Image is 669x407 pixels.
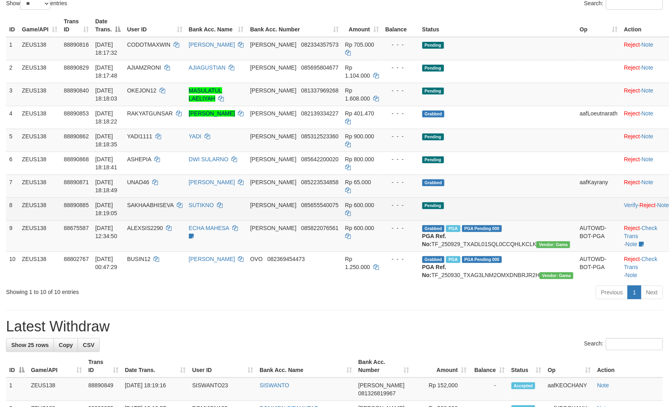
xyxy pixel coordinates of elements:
th: Op: activate to sort column ascending [544,355,594,378]
span: [DATE] 12:34:50 [95,225,117,239]
th: Op: activate to sort column ascending [577,14,621,37]
a: Reject [624,156,640,162]
span: Rp 401.470 [345,110,374,117]
a: Note [642,87,654,94]
span: [PERSON_NAME] [250,133,297,140]
td: AUTOWD-BOT-PGA [577,251,621,282]
span: [DATE] 18:18:03 [95,87,117,102]
span: OVO [250,256,263,262]
td: 88890849 [85,378,122,401]
span: Grabbed [422,179,445,186]
div: - - - [385,64,416,72]
span: [DATE] 18:17:48 [95,64,117,79]
span: Vendor URL: https://trx31.1velocity.biz [540,272,573,279]
a: Note [642,156,654,162]
td: aafKEOCHANY [544,378,594,401]
td: 3 [6,83,19,106]
a: Note [642,41,654,48]
span: 88890862 [64,133,89,140]
a: Reject [624,64,640,71]
a: Note [642,110,654,117]
span: Rp 1.104.000 [345,64,370,79]
th: Amount: activate to sort column ascending [413,355,470,378]
td: 6 [6,152,19,175]
a: [PERSON_NAME] [189,179,235,185]
a: Note [626,272,638,278]
span: [PERSON_NAME] [250,179,297,185]
h1: Latest Withdraw [6,319,663,335]
span: Copy 085223534858 to clipboard [301,179,338,185]
th: Date Trans.: activate to sort column ascending [122,355,189,378]
span: Marked by aafsreyleap [446,256,460,263]
td: [DATE] 18:19:16 [122,378,189,401]
th: Bank Acc. Number: activate to sort column ascending [247,14,342,37]
td: ZEUS138 [19,251,61,282]
th: ID [6,14,19,37]
span: [DATE] 18:18:35 [95,133,117,148]
a: [PERSON_NAME] [189,110,235,117]
a: [PERSON_NAME] [189,256,235,262]
span: ASHEPIA [127,156,151,162]
span: CSV [83,342,94,348]
a: SISWANTO [260,382,289,388]
span: Copy 085695804677 to clipboard [301,64,338,71]
span: Grabbed [422,256,445,263]
td: ZEUS138 [19,106,61,129]
span: Rp 705.000 [345,41,374,48]
span: Pending [422,65,444,72]
a: Reject [624,133,640,140]
span: [DATE] 18:17:32 [95,41,117,56]
span: RAKYATGUNSAR [127,110,173,117]
span: Accepted [511,382,536,389]
input: Search: [606,338,663,350]
div: Showing 1 to 10 of 10 entries [6,285,273,296]
span: UNAD46 [127,179,149,185]
td: ZEUS138 [19,197,61,220]
div: - - - [385,178,416,186]
div: - - - [385,224,416,232]
td: TF_250930_TXAG3LNM2OMXDNBRJR2H [419,251,577,282]
span: [PERSON_NAME] [250,110,297,117]
th: Bank Acc. Name: activate to sort column ascending [186,14,247,37]
div: - - - [385,255,416,263]
span: 88890871 [64,179,89,185]
div: - - - [385,41,416,49]
th: Action [594,355,663,378]
th: Date Trans.: activate to sort column descending [92,14,124,37]
a: [PERSON_NAME] [189,41,235,48]
td: aafKayrany [577,175,621,197]
span: Rp 65.000 [345,179,371,185]
td: ZEUS138 [19,129,61,152]
span: [PERSON_NAME] [358,382,405,388]
span: [DATE] 18:18:49 [95,179,117,193]
th: Bank Acc. Number: activate to sort column ascending [355,355,413,378]
a: Note [626,241,638,247]
a: Reject [640,202,656,208]
span: Grabbed [422,225,445,232]
a: Note [642,64,654,71]
span: 88802767 [64,256,89,262]
span: 88890829 [64,64,89,71]
th: ID: activate to sort column descending [6,355,28,378]
td: 2 [6,60,19,83]
span: Pending [422,202,444,209]
th: Balance: activate to sort column ascending [470,355,508,378]
span: Marked by aafpengsreynich [446,225,460,232]
div: - - - [385,155,416,163]
span: Copy 085655540075 to clipboard [301,202,338,208]
span: ALEXSIS2290 [127,225,163,231]
td: ZEUS138 [19,220,61,251]
th: Balance [382,14,419,37]
span: [PERSON_NAME] [250,87,297,94]
span: PGA Pending [462,225,502,232]
span: Copy 085642200020 to clipboard [301,156,338,162]
span: OKEJON12 [127,87,156,94]
span: [PERSON_NAME] [250,156,297,162]
a: YADI [189,133,202,140]
a: Reject [624,256,640,262]
span: Copy 082369454473 to clipboard [267,256,305,262]
td: 1 [6,37,19,60]
span: 88890816 [64,41,89,48]
div: - - - [385,201,416,209]
span: Copy 081337969268 to clipboard [301,87,338,94]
